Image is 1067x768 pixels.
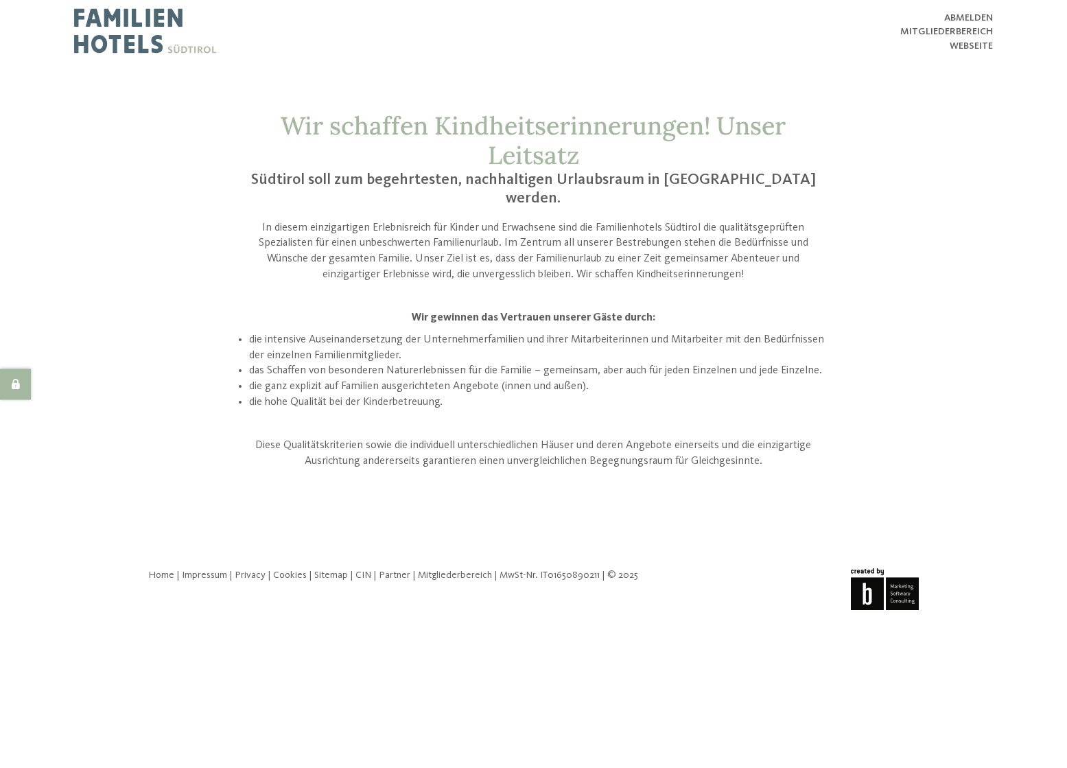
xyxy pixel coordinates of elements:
li: die intensive Auseinandersetzung der Unternehmerfamilien und ihrer Mitarbeiterinnen und Mitarbeit... [249,332,827,363]
a: Privacy [235,570,266,580]
a: Mitgliederbereich [900,27,993,38]
span: | [176,570,180,580]
a: Mitgliederbereich [418,570,492,580]
span: MwSt-Nr. IT01650890211 [500,570,600,580]
span: | [350,570,353,580]
a: abmelden [944,13,993,24]
span: | [373,570,377,580]
li: die ganz explizit auf Familien ausgerichteten Angebote (innen und außen). [249,379,827,395]
li: die hohe Qualität bei der Kinderbetreuung. [249,395,827,410]
a: CIN [355,570,371,580]
img: Brandnamic GmbH | Leading Hospitality Solutions [851,568,919,611]
li: das Schaffen von besonderen Naturerlebnissen für die Familie – gemeinsam, aber auch für jeden Ein... [249,363,827,379]
span: | [412,570,416,580]
a: Sitemap [314,570,348,580]
span: Südtirol soll zum begehrtesten, nachhaltigen Urlaubsraum in [GEOGRAPHIC_DATA] werden. [251,172,816,206]
span: | [309,570,312,580]
span: Webseite [950,41,993,51]
span: | [494,570,497,580]
span: | [602,570,605,580]
a: Home [148,570,174,580]
span: © 2025 [607,570,638,580]
strong: Wir gewinnen das Vertrauen unserer Gäste durch: [412,312,655,323]
span: | [268,570,271,580]
a: Cookies [273,570,307,580]
span: Mitgliederbereich [900,27,993,36]
p: In diesem einzigartigen Erlebnisreich für Kinder und Erwachsene sind die Familienhotels Südtirol ... [240,220,828,283]
span: Wir schaffen Kindheitserinnerungen! Unser Leitsatz [281,110,786,171]
a: Webseite [950,41,993,52]
span: abmelden [944,13,993,23]
a: Impressum [182,570,227,580]
span: | [229,570,233,580]
p: Diese Qualitätskriterien sowie die individuell unterschiedlichen Häuser und deren Angebote einers... [240,438,828,469]
a: Partner [379,570,410,580]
